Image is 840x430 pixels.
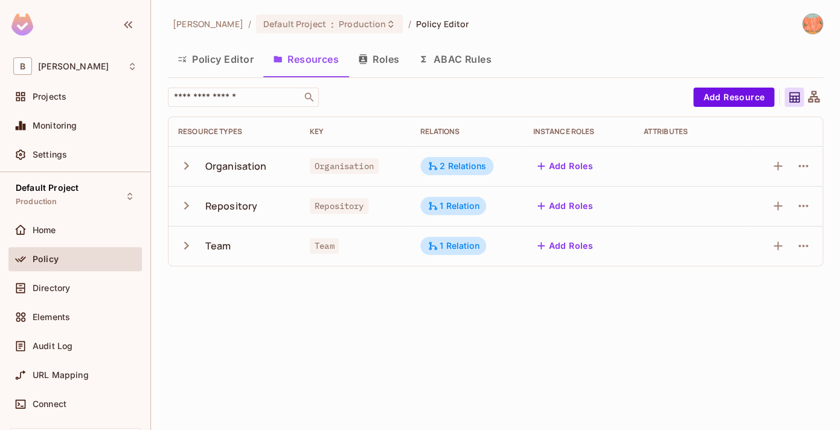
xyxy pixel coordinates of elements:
div: Instance roles [533,127,624,136]
li: / [248,18,251,30]
div: Repository [205,199,258,213]
span: Home [33,225,56,235]
span: Connect [33,399,66,409]
span: Audit Log [33,341,72,351]
li: / [408,18,411,30]
span: Projects [33,92,66,101]
button: Policy Editor [168,44,263,74]
span: Default Project [16,183,79,193]
div: Team [205,239,231,252]
button: Roles [348,44,409,74]
button: Resources [263,44,348,74]
div: 1 Relation [428,201,479,211]
button: Add Roles [533,156,598,176]
span: Monitoring [33,121,77,130]
div: Resource Types [178,127,290,136]
button: Add Resource [693,88,774,107]
span: Team [310,238,339,254]
div: Key [310,127,401,136]
button: Add Roles [533,196,598,216]
span: Repository [310,198,369,214]
div: 1 Relation [428,240,479,251]
div: 2 Relations [428,161,486,172]
span: Production [16,197,57,207]
span: Policy [33,254,59,264]
img: SReyMgAAAABJRU5ErkJggg== [11,13,33,36]
span: : [330,19,335,29]
span: URL Mapping [33,370,89,380]
span: Directory [33,283,70,293]
div: Organisation [205,159,267,173]
span: Default Project [263,18,326,30]
span: Elements [33,312,70,322]
span: the active workspace [173,18,243,30]
img: binod maharjan [803,14,822,34]
div: Relations [420,127,513,136]
span: Policy Editor [415,18,469,30]
button: ABAC Rules [409,44,501,74]
span: B [13,57,32,75]
div: Attributes [643,127,734,136]
span: Settings [33,150,67,159]
span: Production [339,18,386,30]
button: Add Roles [533,236,598,255]
span: Workspace: binod [38,62,109,71]
span: Organisation [310,158,379,174]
